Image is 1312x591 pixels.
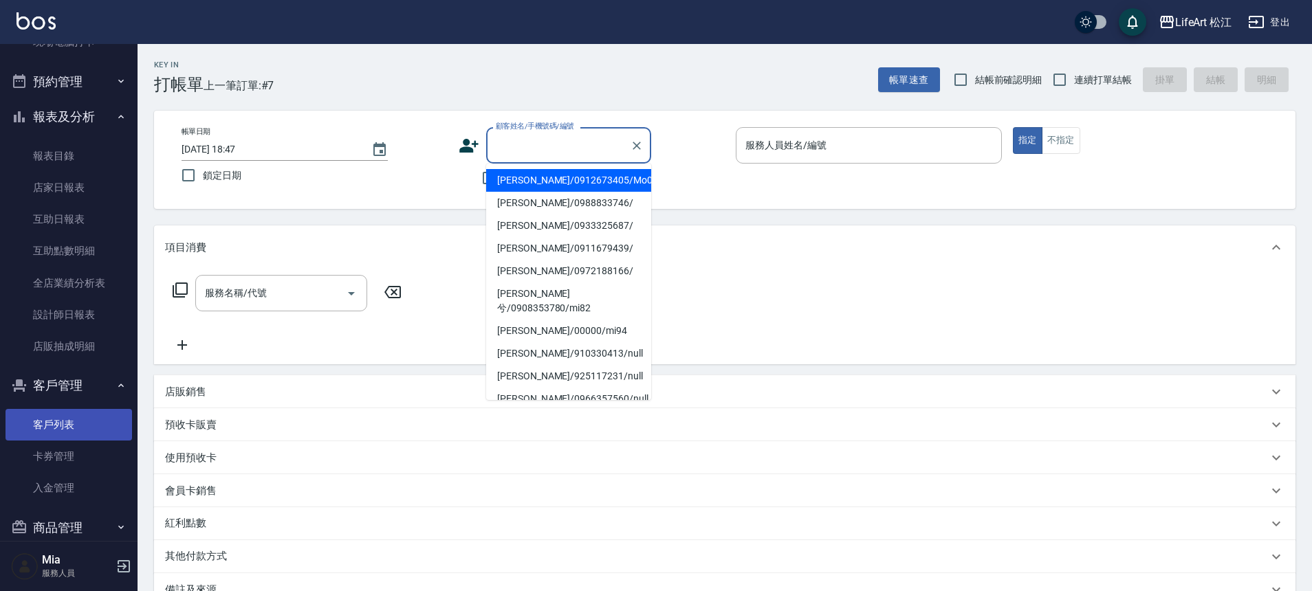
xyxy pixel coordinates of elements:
a: 全店業績分析表 [6,267,132,299]
li: [PERSON_NAME]/0988833746/ [486,192,651,214]
h5: Mia [42,553,112,567]
button: Choose date, selected date is 2025-09-09 [363,133,396,166]
li: [PERSON_NAME]/0933325687/ [486,214,651,237]
button: 登出 [1243,10,1295,35]
a: 報表目錄 [6,140,132,172]
button: Clear [627,136,646,155]
button: 報表及分析 [6,99,132,135]
li: [PERSON_NAME]/00000/mi94 [486,320,651,342]
li: [PERSON_NAME]/0972188166/ [486,260,651,282]
button: Open [340,282,362,304]
span: 上一筆訂單:#7 [204,77,274,94]
p: 其他付款方式 [165,549,234,564]
input: YYYY/MM/DD hh:mm [182,138,358,161]
div: 店販銷售 [154,375,1295,408]
a: 客戶列表 [6,409,132,441]
img: Logo [17,12,56,30]
span: 鎖定日期 [203,168,241,183]
p: 會員卡銷售 [165,484,217,498]
a: 店家日報表 [6,172,132,203]
button: 不指定 [1042,127,1080,154]
div: 會員卡銷售 [154,474,1295,507]
li: [PERSON_NAME]/0966357560/null [486,388,651,410]
p: 使用預收卡 [165,451,217,465]
span: 結帳前確認明細 [975,73,1042,87]
div: 項目消費 [154,225,1295,269]
p: 項目消費 [165,241,206,255]
li: [PERSON_NAME]/910330413/null [486,342,651,365]
div: 使用預收卡 [154,441,1295,474]
p: 紅利點數 [165,516,213,531]
button: LifeArt 松江 [1153,8,1238,36]
label: 帳單日期 [182,126,210,137]
a: 店販抽成明細 [6,331,132,362]
button: 商品管理 [6,510,132,546]
a: 互助點數明細 [6,235,132,267]
a: 卡券管理 [6,441,132,472]
a: 入金管理 [6,472,132,504]
img: Person [11,553,39,580]
a: 互助日報表 [6,203,132,235]
div: 其他付款方式 [154,540,1295,573]
button: 指定 [1013,127,1042,154]
li: [PERSON_NAME]/0911679439/ [486,237,651,260]
span: 連續打單結帳 [1074,73,1132,87]
div: 紅利點數 [154,507,1295,540]
li: [PERSON_NAME]/925117231/null [486,365,651,388]
button: save [1119,8,1146,36]
div: 預收卡販賣 [154,408,1295,441]
p: 店販銷售 [165,385,206,399]
label: 顧客姓名/手機號碼/編號 [496,121,574,131]
h3: 打帳單 [154,75,204,94]
div: LifeArt 松江 [1175,14,1232,31]
li: [PERSON_NAME]/0912673405/Mo042 [486,169,651,192]
p: 服務人員 [42,567,112,579]
button: 預約管理 [6,64,132,100]
button: 帳單速查 [878,67,940,93]
p: 預收卡販賣 [165,418,217,432]
h2: Key In [154,60,204,69]
button: 客戶管理 [6,368,132,403]
li: [PERSON_NAME]兮/0908353780/mi82 [486,282,651,320]
a: 設計師日報表 [6,299,132,331]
